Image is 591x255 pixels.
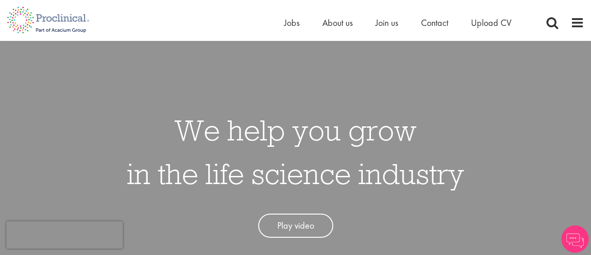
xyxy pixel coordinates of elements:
a: Join us [376,17,398,29]
a: Contact [421,17,448,29]
a: Jobs [284,17,300,29]
a: Play video [258,214,333,238]
a: Upload CV [471,17,511,29]
a: About us [322,17,353,29]
img: Chatbot [561,225,589,253]
h1: We help you grow in the life science industry [127,108,464,195]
